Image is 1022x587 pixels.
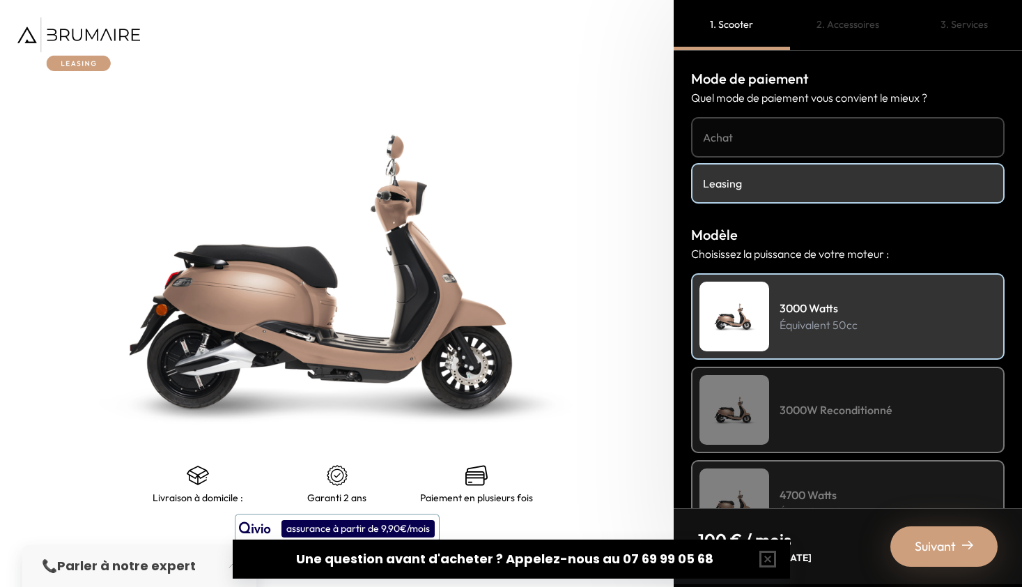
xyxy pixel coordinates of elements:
[703,129,993,146] h4: Achat
[691,245,1005,262] p: Choisissez la puissance de votre moteur :
[187,464,209,487] img: shipping.png
[780,503,860,520] p: Équivalent 125cc
[691,117,1005,158] a: Achat
[699,282,769,351] img: Scooter Leasing
[962,540,973,551] img: right-arrow-2.png
[703,175,993,192] h4: Leasing
[691,89,1005,106] p: Quel mode de paiement vous convient le mieux ?
[153,492,243,503] p: Livraison à domicile :
[691,224,1005,245] h3: Modèle
[915,537,956,556] span: Suivant
[780,402,892,418] h4: 3000W Reconditionné
[465,464,488,487] img: credit-cards.png
[691,68,1005,89] h3: Mode de paiement
[780,317,858,333] p: Équivalent 50cc
[780,551,812,564] span: [DATE]
[235,514,440,543] button: assurance à partir de 9,90€/mois
[17,17,140,71] img: Brumaire Leasing
[281,520,435,538] div: assurance à partir de 9,90€/mois
[780,300,858,317] h4: 3000 Watts
[307,492,366,503] p: Garanti 2 ans
[420,492,533,503] p: Paiement en plusieurs fois
[239,520,271,537] img: logo qivio
[326,464,348,487] img: certificat-de-garantie.png
[699,468,769,538] img: Scooter Leasing
[780,487,860,503] h4: 4700 Watts
[698,528,812,551] p: 100 € / mois
[699,375,769,445] img: Scooter Leasing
